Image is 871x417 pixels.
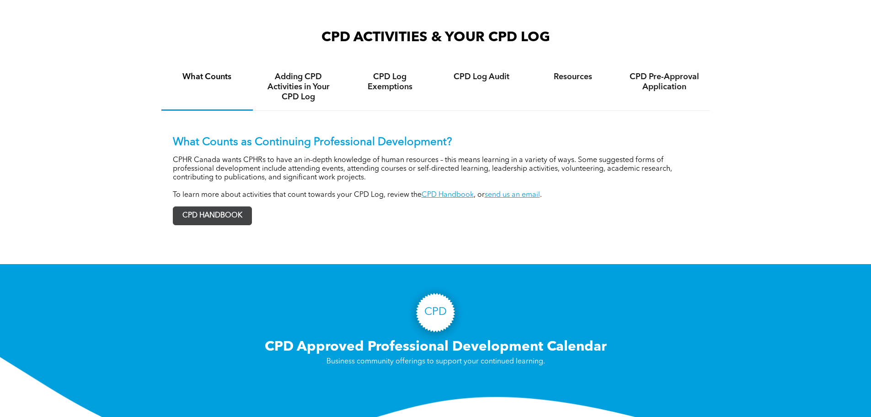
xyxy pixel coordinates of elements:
h4: CPD Pre-Approval Application [627,72,702,92]
h3: CPD [424,306,447,319]
a: CPD HANDBOOK [173,206,252,225]
h4: CPD Log Audit [444,72,519,82]
p: To learn more about activities that count towards your CPD Log, review the , or . [173,191,699,200]
a: send us an email [485,191,540,199]
h4: Adding CPD Activities in Your CPD Log [261,72,336,102]
p: What Counts as Continuing Professional Development? [173,136,699,149]
h4: CPD Log Exemptions [353,72,427,92]
p: CPHR Canada wants CPHRs to have an in-depth knowledge of human resources – this means learning in... [173,156,699,182]
h4: Resources [535,72,610,82]
h4: What Counts [170,72,245,82]
a: CPD Handbook [422,191,474,199]
span: CPD HANDBOOK [173,207,251,225]
span: CPD ACTIVITIES & YOUR CPD LOG [321,31,550,44]
span: CPD Approved Professional Development Calendar [265,340,607,354]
